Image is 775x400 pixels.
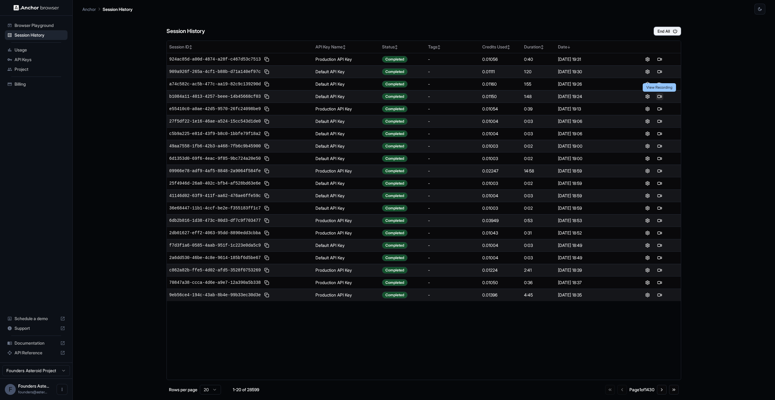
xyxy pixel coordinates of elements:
[524,193,553,199] div: 0:03
[482,230,519,236] div: 0.01043
[169,106,261,112] span: e55410c0-a0ae-42d5-9570-26fc24098be9
[313,165,380,177] td: Production API Key
[382,205,407,211] div: Completed
[428,93,477,100] div: -
[558,255,624,261] div: [DATE] 18:49
[5,314,68,323] div: Schedule a demo
[482,44,519,50] div: Credits Used
[428,156,477,162] div: -
[15,316,58,322] span: Schedule a demo
[524,267,553,273] div: 2:41
[15,57,65,63] span: API Keys
[482,280,519,286] div: 0.01050
[103,6,133,12] p: Session History
[558,168,624,174] div: [DATE] 18:59
[169,230,261,236] span: 2db01627-eff2-4063-95dd-8890edd3cbba
[382,44,423,50] div: Status
[482,180,519,186] div: 0.01003
[382,130,407,137] div: Completed
[169,255,261,261] span: 2a6dd530-46be-4c8e-9614-185bf6d5be67
[315,44,378,50] div: API Key Name
[524,242,553,248] div: 0:03
[167,27,205,36] h6: Session History
[428,230,477,236] div: -
[428,168,477,174] div: -
[5,30,68,40] div: Session History
[15,325,58,331] span: Support
[169,292,261,298] span: 9eb56ce4-194c-43ab-8b4e-99b33ec30d3e
[428,267,477,273] div: -
[169,56,261,62] span: 924ac85d-a00d-4874-a28f-c467d53c7513
[524,131,553,137] div: 0:03
[524,69,553,75] div: 1:20
[524,156,553,162] div: 0:02
[169,168,261,174] span: 09966e78-adf9-4af5-8848-2a9064f584fe
[313,127,380,140] td: Default API Key
[482,168,519,174] div: 0.02247
[482,131,519,137] div: 0.01004
[558,118,624,124] div: [DATE] 19:06
[524,56,553,62] div: 0:40
[482,106,519,112] div: 0.01054
[558,93,624,100] div: [DATE] 19:24
[5,64,68,74] div: Project
[428,131,477,137] div: -
[169,143,261,149] span: 49aa7558-1fb6-42b3-a468-7fb6c9b45900
[313,53,380,65] td: Production API Key
[558,106,624,112] div: [DATE] 19:13
[382,180,407,187] div: Completed
[482,218,519,224] div: 0.03949
[382,242,407,249] div: Completed
[558,230,624,236] div: [DATE] 18:52
[428,81,477,87] div: -
[169,205,261,211] span: 36e68447-11b1-4ccf-be2e-f355183ff1c7
[382,230,407,236] div: Completed
[382,118,407,125] div: Completed
[428,56,477,62] div: -
[313,115,380,127] td: Default API Key
[482,193,519,199] div: 0.01004
[5,348,68,358] div: API Reference
[482,143,519,149] div: 0.01003
[643,83,676,92] div: View Recording
[382,143,407,149] div: Completed
[169,218,261,224] span: 6db2b816-1d38-473c-80d3-df7c9f703477
[558,131,624,137] div: [DATE] 19:06
[15,22,65,28] span: Browser Playground
[169,69,261,75] span: 909a926f-265a-4cf1-b88b-d71a140ef97c
[169,44,311,50] div: Session ID
[482,242,519,248] div: 0.01004
[428,218,477,224] div: -
[169,156,261,162] span: 6d1353d0-69f6-4eac-9f85-9bc724a20e50
[482,205,519,211] div: 0.01003
[524,180,553,186] div: 0:02
[524,205,553,211] div: 0:02
[5,55,68,64] div: API Keys
[428,106,477,112] div: -
[558,143,624,149] div: [DATE] 19:00
[343,45,346,49] span: ↕
[5,338,68,348] div: Documentation
[558,81,624,87] div: [DATE] 19:26
[428,193,477,199] div: -
[382,192,407,199] div: Completed
[437,45,440,49] span: ↕
[15,340,58,346] span: Documentation
[5,323,68,333] div: Support
[558,242,624,248] div: [DATE] 18:49
[524,230,553,236] div: 0:31
[382,217,407,224] div: Completed
[482,118,519,124] div: 0.01004
[524,118,553,124] div: 0:03
[629,387,655,393] div: Page 1 of 1430
[5,45,68,55] div: Usage
[524,255,553,261] div: 0:03
[482,255,519,261] div: 0.01004
[313,227,380,239] td: Production API Key
[428,180,477,186] div: -
[15,350,58,356] span: API Reference
[482,93,519,100] div: 0.01150
[18,390,47,394] span: founders@asteroid.ai
[169,280,261,286] span: 70847a38-ccca-4d6e-a9e7-12a390a5b338
[524,218,553,224] div: 0:53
